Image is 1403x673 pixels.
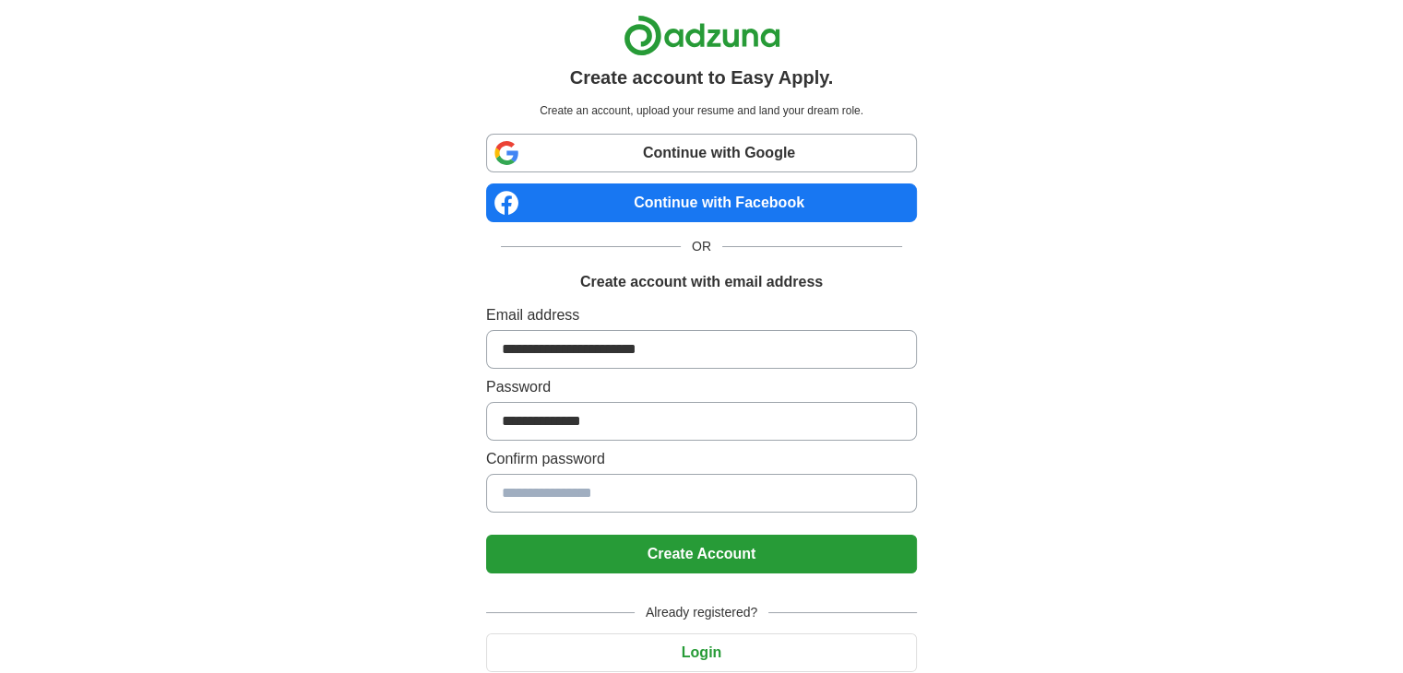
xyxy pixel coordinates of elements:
span: OR [681,237,722,256]
a: Continue with Google [486,134,917,172]
label: Email address [486,304,917,326]
span: Already registered? [635,603,768,622]
label: Confirm password [486,448,917,470]
img: Adzuna logo [624,15,780,56]
p: Create an account, upload your resume and land your dream role. [490,102,913,119]
h1: Create account to Easy Apply. [570,64,834,91]
button: Login [486,633,917,672]
h1: Create account with email address [580,271,823,293]
button: Create Account [486,535,917,573]
label: Password [486,376,917,398]
a: Login [486,644,917,660]
a: Continue with Facebook [486,183,917,222]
